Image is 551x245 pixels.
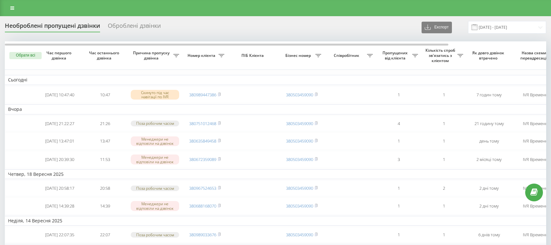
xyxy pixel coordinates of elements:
td: [DATE] 20:39:30 [37,151,82,168]
div: Поза робочим часом [131,121,179,126]
td: 1 [376,86,421,103]
td: 7 годин тому [466,86,512,103]
td: день тому [466,133,512,150]
td: 10:47 [82,86,128,103]
button: Обрати всі [9,52,42,59]
td: 2 [421,180,466,196]
td: 2 місяці тому [466,151,512,168]
td: 21 годину тому [466,116,512,132]
div: Менеджери не відповіли на дзвінок [131,136,179,146]
td: 1 [376,133,421,150]
td: 1 [421,151,466,168]
a: 380989447386 [189,92,216,98]
td: 1 [421,197,466,215]
td: 11:53 [82,151,128,168]
td: 3 [376,151,421,168]
td: [DATE] 13:47:01 [37,133,82,150]
button: Експорт [422,22,452,33]
span: Бізнес номер [282,53,315,58]
td: [DATE] 14:39:28 [37,197,82,215]
a: 380751012468 [189,121,216,126]
td: 4 [376,116,421,132]
td: [DATE] 22:07:35 [37,227,82,243]
td: 14:39 [82,197,128,215]
a: 380503459090 [286,92,313,98]
span: Час першого дзвінка [42,50,77,60]
span: ПІБ Клієнта [233,53,274,58]
td: [DATE] 20:58:17 [37,180,82,196]
td: 1 [376,197,421,215]
td: 1 [421,133,466,150]
td: [DATE] 21:22:27 [37,116,82,132]
span: Причина пропуску дзвінка [131,50,173,60]
a: 380635849458 [189,138,216,144]
span: Час останнього дзвінка [87,50,122,60]
div: Необроблені пропущені дзвінки [5,22,100,32]
div: Оброблені дзвінки [108,22,161,32]
td: 13:47 [82,133,128,150]
a: 380503459090 [286,232,313,238]
a: 380967524653 [189,185,216,191]
td: 1 [421,116,466,132]
span: Як довго дзвінок втрачено [472,50,506,60]
a: 380503459090 [286,203,313,209]
a: 380503459090 [286,156,313,162]
div: Поза робочим часом [131,186,179,191]
span: Кількість спроб зв'язатись з клієнтом [424,48,457,63]
td: 20:58 [82,180,128,196]
td: 21:26 [82,116,128,132]
td: 1 [421,227,466,243]
td: 1 [421,86,466,103]
span: Номер клієнта [186,53,219,58]
td: [DATE] 10:47:40 [37,86,82,103]
td: 2 дні тому [466,197,512,215]
td: 1 [376,180,421,196]
div: Скинуто під час навігації по IVR [131,90,179,100]
td: 22:07 [82,227,128,243]
div: Поза робочим часом [131,232,179,238]
div: Менеджери не відповіли на дзвінок [131,154,179,164]
td: 6 днів тому [466,227,512,243]
div: Менеджери не відповіли на дзвінок [131,201,179,211]
span: Пропущених від клієнта [379,50,412,60]
span: Співробітник [328,53,367,58]
a: 380503459090 [286,185,313,191]
a: 380989033676 [189,232,216,238]
a: 380503459090 [286,121,313,126]
td: 2 дні тому [466,180,512,196]
a: 380688168070 [189,203,216,209]
td: 1 [376,227,421,243]
a: 380503459090 [286,138,313,144]
a: 380672359089 [189,156,216,162]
